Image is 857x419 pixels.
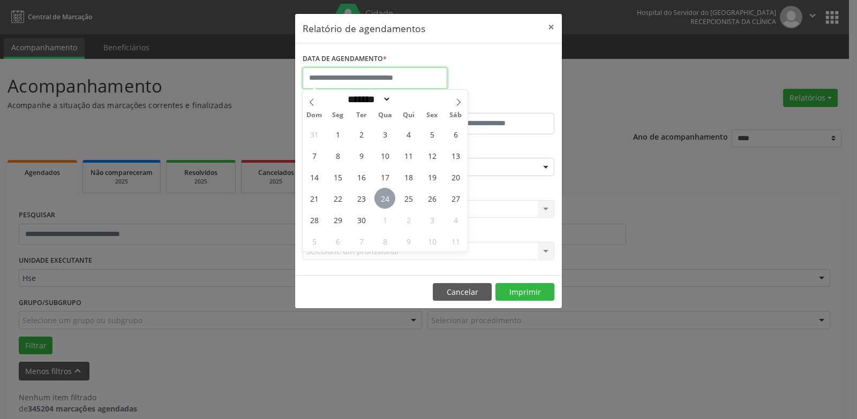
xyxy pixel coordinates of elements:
[420,112,444,119] span: Sex
[374,231,395,252] span: Outubro 8, 2025
[398,145,419,166] span: Setembro 11, 2025
[326,112,350,119] span: Seg
[374,145,395,166] span: Setembro 10, 2025
[327,231,348,252] span: Outubro 6, 2025
[351,231,372,252] span: Outubro 7, 2025
[445,145,466,166] span: Setembro 13, 2025
[445,166,466,187] span: Setembro 20, 2025
[350,112,373,119] span: Ter
[431,96,554,113] label: ATÉ
[327,145,348,166] span: Setembro 8, 2025
[398,231,419,252] span: Outubro 9, 2025
[327,166,348,187] span: Setembro 15, 2025
[373,112,397,119] span: Qua
[344,94,391,105] select: Month
[398,209,419,230] span: Outubro 2, 2025
[540,14,562,40] button: Close
[374,188,395,209] span: Setembro 24, 2025
[327,124,348,144] span: Setembro 1, 2025
[444,112,468,119] span: Sáb
[422,145,442,166] span: Setembro 12, 2025
[445,231,466,252] span: Outubro 11, 2025
[327,209,348,230] span: Setembro 29, 2025
[445,209,466,230] span: Outubro 4, 2025
[398,188,419,209] span: Setembro 25, 2025
[445,124,466,144] span: Setembro 6, 2025
[304,166,325,187] span: Setembro 14, 2025
[304,188,325,209] span: Setembro 21, 2025
[351,124,372,144] span: Setembro 2, 2025
[433,283,492,301] button: Cancelar
[397,112,420,119] span: Qui
[304,145,325,166] span: Setembro 7, 2025
[303,51,387,67] label: DATA DE AGENDAMENTO
[304,124,325,144] span: Agosto 31, 2025
[303,112,326,119] span: Dom
[374,124,395,144] span: Setembro 3, 2025
[445,188,466,209] span: Setembro 27, 2025
[351,209,372,230] span: Setembro 30, 2025
[495,283,554,301] button: Imprimir
[391,94,426,105] input: Year
[303,21,425,35] h5: Relatório de agendamentos
[422,231,442,252] span: Outubro 10, 2025
[304,231,325,252] span: Outubro 5, 2025
[374,166,395,187] span: Setembro 17, 2025
[398,124,419,144] span: Setembro 4, 2025
[422,124,442,144] span: Setembro 5, 2025
[351,145,372,166] span: Setembro 9, 2025
[422,188,442,209] span: Setembro 26, 2025
[422,166,442,187] span: Setembro 19, 2025
[304,209,325,230] span: Setembro 28, 2025
[351,188,372,209] span: Setembro 23, 2025
[327,188,348,209] span: Setembro 22, 2025
[374,209,395,230] span: Outubro 1, 2025
[398,166,419,187] span: Setembro 18, 2025
[351,166,372,187] span: Setembro 16, 2025
[422,209,442,230] span: Outubro 3, 2025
